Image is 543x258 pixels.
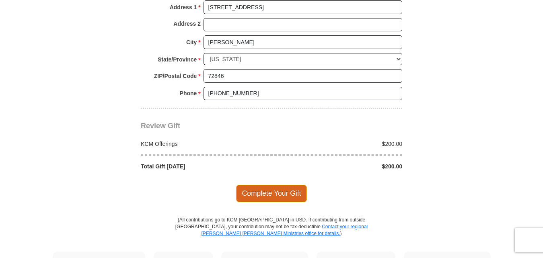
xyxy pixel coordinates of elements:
strong: City [186,37,197,48]
div: $200.00 [271,140,407,148]
strong: Address 2 [173,18,201,29]
strong: Address 1 [170,2,197,13]
strong: State/Province [158,54,197,65]
strong: ZIP/Postal Code [154,70,197,82]
div: $200.00 [271,162,407,170]
div: KCM Offerings [137,140,272,148]
a: Contact your regional [PERSON_NAME] [PERSON_NAME] Ministries office for details. [201,224,368,236]
strong: Phone [180,88,197,99]
span: Review Gift [141,122,180,130]
p: (All contributions go to KCM [GEOGRAPHIC_DATA] in USD. If contributing from outside [GEOGRAPHIC_D... [175,217,368,252]
div: Total Gift [DATE] [137,162,272,170]
span: Complete Your Gift [236,185,307,202]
